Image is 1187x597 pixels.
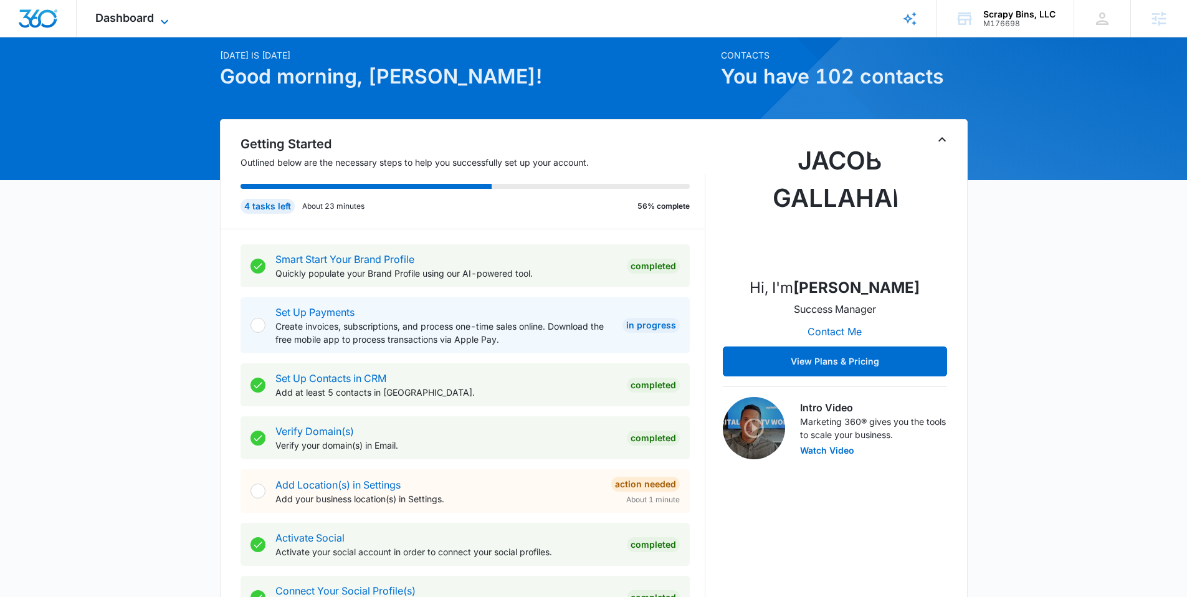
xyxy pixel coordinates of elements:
[627,431,680,446] div: Completed
[241,156,705,169] p: Outlined below are the necessary steps to help you successfully set up your account.
[20,32,30,42] img: website_grey.svg
[800,400,947,415] h3: Intro Video
[124,72,134,82] img: tab_keywords_by_traffic_grey.svg
[241,199,295,214] div: 4 tasks left
[750,277,920,299] p: Hi, I'm
[275,439,617,452] p: Verify your domain(s) in Email.
[800,446,854,455] button: Watch Video
[800,415,947,441] p: Marketing 360® gives you the tools to scale your business.
[637,201,690,212] p: 56% complete
[275,253,414,265] a: Smart Start Your Brand Profile
[241,135,705,153] h2: Getting Started
[275,492,601,505] p: Add your business location(s) in Settings.
[794,302,876,317] p: Success Manager
[275,320,613,346] p: Create invoices, subscriptions, and process one-time sales online. Download the free mobile app t...
[627,378,680,393] div: Completed
[220,62,713,92] h1: Good morning, [PERSON_NAME]!
[793,279,920,297] strong: [PERSON_NAME]
[47,74,112,82] div: Domain Overview
[723,346,947,376] button: View Plans & Pricing
[302,201,365,212] p: About 23 minutes
[627,537,680,552] div: Completed
[626,494,680,505] span: About 1 minute
[32,32,137,42] div: Domain: [DOMAIN_NAME]
[275,372,386,384] a: Set Up Contacts in CRM
[275,585,416,597] a: Connect Your Social Profile(s)
[34,72,44,82] img: tab_domain_overview_orange.svg
[275,545,617,558] p: Activate your social account in order to connect your social profiles.
[275,479,401,491] a: Add Location(s) in Settings
[275,532,345,544] a: Activate Social
[795,317,874,346] button: Contact Me
[983,19,1056,28] div: account id
[622,318,680,333] div: In Progress
[721,49,968,62] p: Contacts
[721,62,968,92] h1: You have 102 contacts
[35,20,61,30] div: v 4.0.25
[275,306,355,318] a: Set Up Payments
[627,259,680,274] div: Completed
[935,132,950,147] button: Toggle Collapse
[275,386,617,399] p: Add at least 5 contacts in [GEOGRAPHIC_DATA].
[773,142,897,267] img: Jacob Gallahan
[275,425,354,437] a: Verify Domain(s)
[275,267,617,280] p: Quickly populate your Brand Profile using our AI-powered tool.
[723,397,785,459] img: Intro Video
[983,9,1056,19] div: account name
[20,20,30,30] img: logo_orange.svg
[138,74,210,82] div: Keywords by Traffic
[95,11,154,24] span: Dashboard
[611,477,680,492] div: Action Needed
[220,49,713,62] p: [DATE] is [DATE]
